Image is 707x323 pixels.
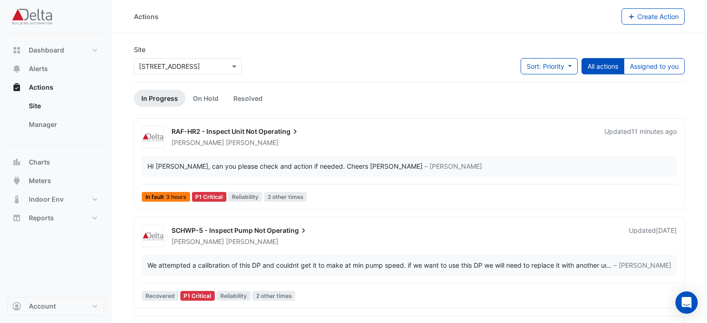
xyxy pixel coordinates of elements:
[12,46,21,55] app-icon: Dashboard
[12,176,21,185] app-icon: Meters
[521,58,578,74] button: Sort: Priority
[29,213,54,223] span: Reports
[12,213,21,223] app-icon: Reports
[12,83,21,92] app-icon: Actions
[527,62,564,70] span: Sort: Priority
[7,78,104,97] button: Actions
[604,127,677,147] div: Updated
[29,46,64,55] span: Dashboard
[147,161,423,171] div: HI [PERSON_NAME], can you please check and action if needed. Cheers [PERSON_NAME]
[656,226,677,234] span: Wed 20-Aug-2025 14:39 AEST
[7,41,104,59] button: Dashboard
[29,158,50,167] span: Charts
[147,260,606,270] div: We attempted a calibration of this DP and couldnt get it to make at min pump speed. if we want to...
[7,297,104,316] button: Account
[614,260,671,270] span: – [PERSON_NAME]
[172,127,257,135] span: RAF-HR2 - Inspect Unit Not
[581,58,624,74] button: All actions
[226,138,278,147] span: [PERSON_NAME]
[180,291,215,301] div: P1 Critical
[142,232,164,241] img: Delta Building Automation
[12,64,21,73] app-icon: Alerts
[624,58,685,74] button: Assigned to you
[29,83,53,92] span: Actions
[7,59,104,78] button: Alerts
[7,171,104,190] button: Meters
[29,195,64,204] span: Indoor Env
[7,97,104,138] div: Actions
[621,8,685,25] button: Create Action
[12,158,21,167] app-icon: Charts
[11,7,53,26] img: Company Logo
[258,127,300,136] span: Operating
[134,45,145,54] label: Site
[629,226,677,246] div: Updated
[252,291,296,301] span: 2 other times
[228,192,262,202] span: Reliability
[29,302,56,311] span: Account
[7,190,104,209] button: Indoor Env
[172,138,224,146] span: [PERSON_NAME]
[21,115,104,134] a: Manager
[134,90,185,107] a: In Progress
[424,161,482,171] span: – [PERSON_NAME]
[226,90,270,107] a: Resolved
[21,97,104,115] a: Site
[142,192,190,202] span: In fault
[264,192,307,202] span: 2 other times
[7,209,104,227] button: Reports
[147,260,671,270] div: …
[185,90,226,107] a: On Hold
[29,64,48,73] span: Alerts
[217,291,251,301] span: Reliability
[172,226,265,234] span: SCHWP-5 - Inspect Pump Not
[7,153,104,171] button: Charts
[226,237,278,246] span: [PERSON_NAME]
[134,12,159,21] div: Actions
[192,192,227,202] div: P1 Critical
[631,127,677,135] span: Mon 25-Aug-2025 08:47 AEST
[675,291,698,314] div: Open Intercom Messenger
[142,133,164,142] img: Delta Building Automation
[12,195,21,204] app-icon: Indoor Env
[172,237,224,245] span: [PERSON_NAME]
[166,194,186,200] span: 3 hours
[267,226,308,235] span: Operating
[142,291,178,301] span: Recovered
[637,13,679,20] span: Create Action
[29,176,51,185] span: Meters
